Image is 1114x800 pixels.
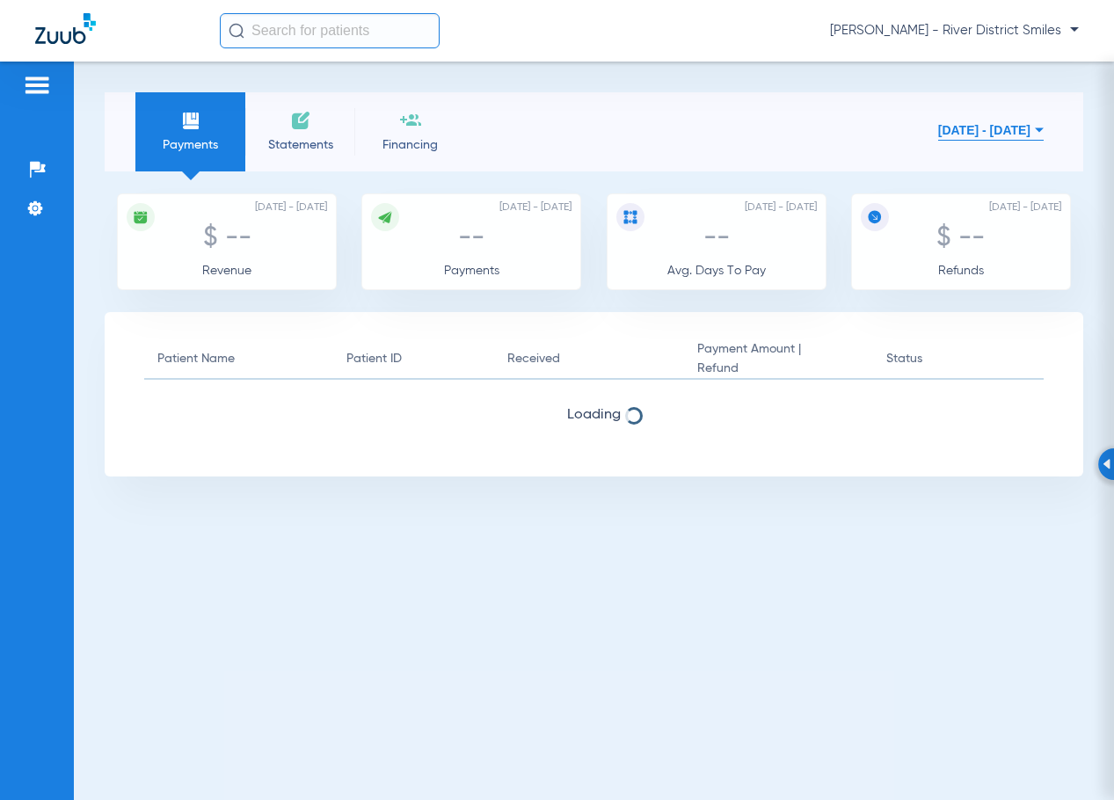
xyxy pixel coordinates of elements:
div: Patient Name [157,349,320,368]
div: Patient Name [157,349,235,368]
div: Payment Amount | [697,339,801,378]
span: [DATE] - [DATE] [255,199,327,216]
span: [DATE] - [DATE] [499,199,572,216]
span: [DATE] - [DATE] [745,199,817,216]
span: [PERSON_NAME] - River District Smiles [830,22,1079,40]
span: -- [703,225,730,251]
input: Search for patients [220,13,440,48]
span: Refunds [938,265,984,277]
img: icon [623,209,638,225]
img: icon [133,209,149,225]
img: icon [867,209,883,225]
span: Revenue [202,265,251,277]
span: -- [458,225,484,251]
span: [DATE] - [DATE] [989,199,1061,216]
div: Payment Amount |Refund [697,339,860,378]
img: payments icon [180,110,201,131]
img: icon [377,209,393,225]
img: Search Icon [229,23,244,39]
span: Refund [697,359,801,378]
span: Statements [258,136,342,154]
span: Avg. Days To Pay [667,265,766,277]
img: Arrow [1103,459,1110,469]
img: invoices icon [290,110,311,131]
span: Payments [149,136,232,154]
div: Status [886,349,1002,368]
div: Patient ID [346,349,481,368]
span: $ -- [203,225,251,251]
img: Zuub Logo [35,13,96,44]
span: Loading [144,406,1044,424]
span: $ -- [936,225,985,251]
img: financing icon [400,110,421,131]
span: Payments [444,265,499,277]
span: Financing [368,136,452,154]
div: Received [507,349,670,368]
div: Received [507,349,560,368]
div: Patient ID [346,349,402,368]
div: Status [886,349,922,368]
button: [DATE] - [DATE] [938,113,1044,148]
img: hamburger-icon [23,75,51,96]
